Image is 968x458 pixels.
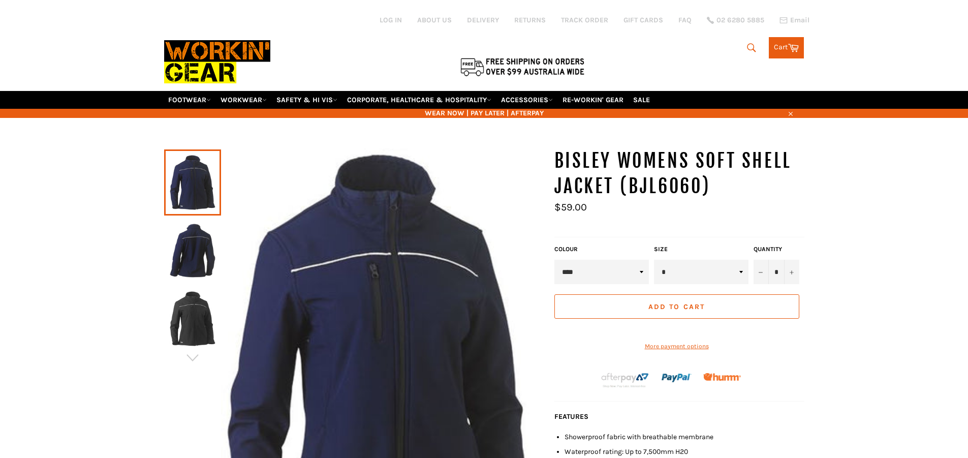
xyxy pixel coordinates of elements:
[554,201,587,213] span: $59.00
[554,412,588,421] strong: FEATURES
[164,33,270,90] img: Workin Gear leaders in Workwear, Safety Boots, PPE, Uniforms. Australia's No.1 in Workwear
[554,148,804,199] h1: BISLEY Womens Soft Shell Jacket (BJL6060)
[600,372,650,389] img: Afterpay-Logo-on-dark-bg_large.png
[565,432,804,442] li: Showerproof fabric with breathable membrane
[703,373,741,381] img: Humm_core_logo_RGB-01_300x60px_small_195d8312-4386-4de7-b182-0ef9b6303a37.png
[554,342,799,351] a: More payment options
[565,447,804,456] li: Waterproof rating: Up to 7,500mm H20
[678,15,692,25] a: FAQ
[272,91,341,109] a: SAFETY & HI VIS
[467,15,499,25] a: DELIVERY
[707,17,764,24] a: 02 6280 5885
[164,91,215,109] a: FOOTWEAR
[459,56,586,77] img: Flat $9.95 shipping Australia wide
[343,91,495,109] a: CORPORATE, HEALTHCARE & HOSPITALITY
[716,17,764,24] span: 02 6280 5885
[662,363,692,393] img: paypal.png
[784,260,799,284] button: Increase item quantity by one
[216,91,271,109] a: WORKWEAR
[629,91,654,109] a: SALE
[558,91,628,109] a: RE-WORKIN' GEAR
[417,15,452,25] a: ABOUT US
[514,15,546,25] a: RETURNS
[790,17,809,24] span: Email
[561,15,608,25] a: TRACK ORDER
[380,16,402,24] a: Log in
[554,294,799,319] button: Add to Cart
[497,91,557,109] a: ACCESSORIES
[779,16,809,24] a: Email
[754,245,799,254] label: Quantity
[769,37,804,58] a: Cart
[169,291,216,347] img: BISLEY Womens Soft Shell Jacket (BJL6060) - Workin' Gear
[623,15,663,25] a: GIFT CARDS
[648,302,705,311] span: Add to Cart
[169,223,216,279] img: BISLEY Womens Soft Shell Jacket (BJL6060) - Workin' Gear
[654,245,748,254] label: Size
[754,260,769,284] button: Reduce item quantity by one
[164,108,804,118] span: WEAR NOW | PAY LATER | AFTERPAY
[554,245,649,254] label: COLOUR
